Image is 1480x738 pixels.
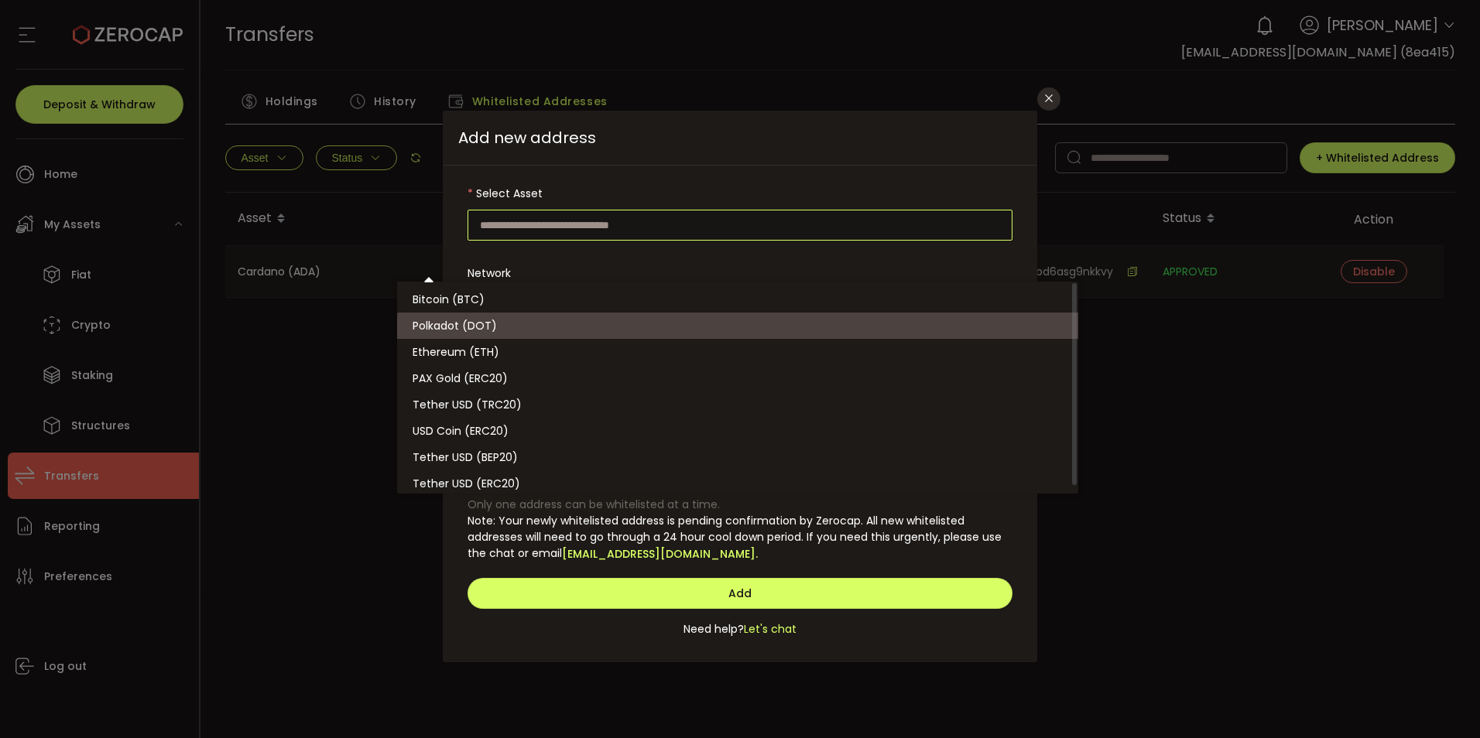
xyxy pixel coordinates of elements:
[443,111,1037,662] div: dialog
[468,497,720,512] span: Only one address can be whitelisted at a time.
[413,397,522,412] span: Tether USD (TRC20)
[1037,87,1060,111] button: Close
[413,371,508,386] span: PAX Gold (ERC20)
[468,513,1002,561] span: Note: Your newly whitelisted address is pending confirmation by Zerocap. All new whitelisted addr...
[413,344,499,360] span: Ethereum (ETH)
[413,449,518,465] span: Tether USD (BEP20)
[413,423,509,439] span: USD Coin (ERC20)
[562,546,758,562] a: [EMAIL_ADDRESS][DOMAIN_NAME].
[413,318,497,333] span: Polkadot (DOT)
[468,578,1012,609] button: Add
[413,476,520,491] span: Tether USD (ERC20)
[413,292,485,307] span: Bitcoin (BTC)
[683,621,744,637] span: Need help?
[728,586,752,601] span: Add
[443,111,1037,166] span: Add new address
[1403,664,1480,738] iframe: Chat Widget
[744,621,797,637] span: Let's chat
